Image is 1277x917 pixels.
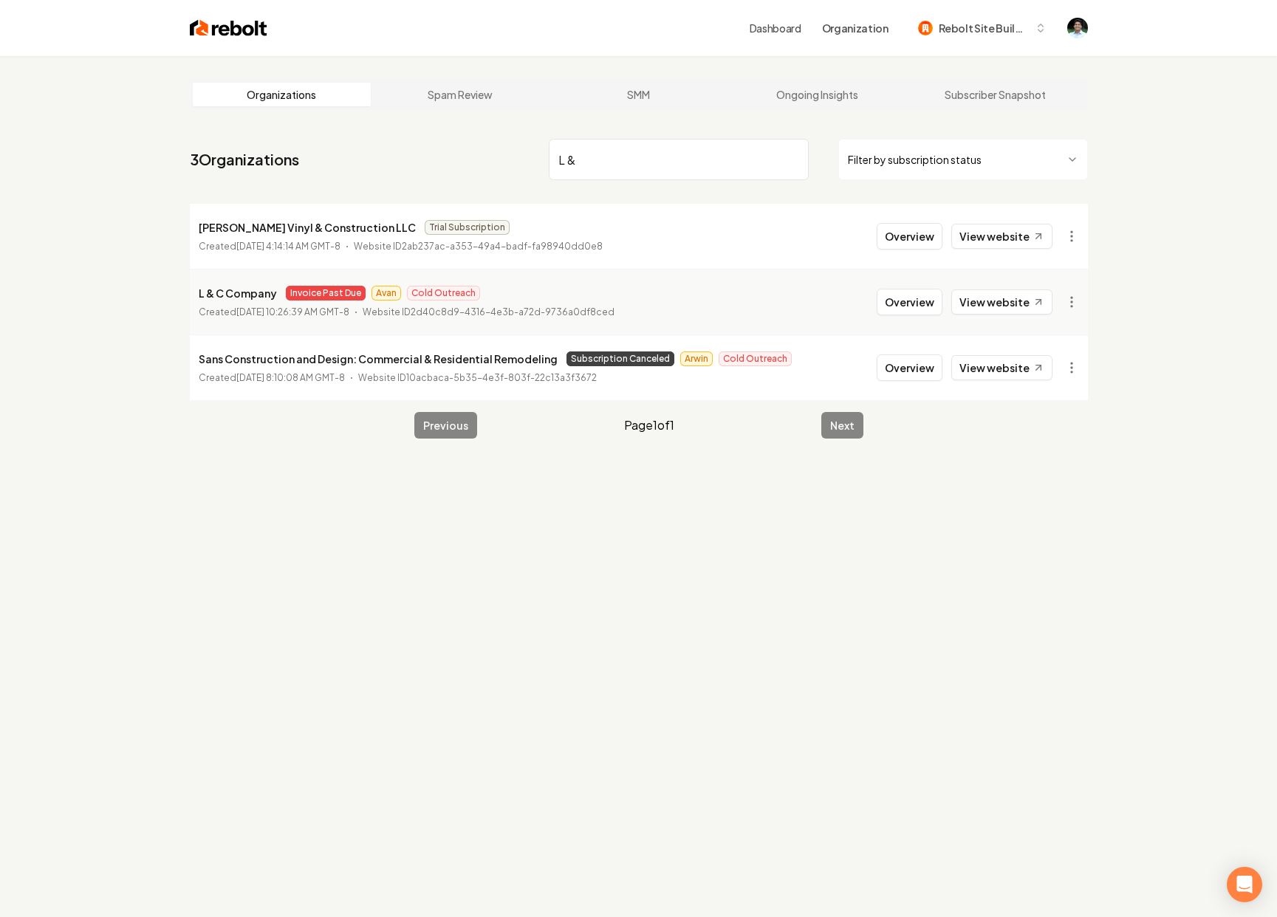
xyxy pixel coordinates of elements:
[199,305,349,320] p: Created
[236,372,345,383] time: [DATE] 8:10:08 AM GMT-8
[1067,18,1088,38] button: Open user button
[727,83,906,106] a: Ongoing Insights
[624,416,674,434] span: Page 1 of 1
[750,21,801,35] a: Dashboard
[550,83,728,106] a: SMM
[951,289,1052,315] a: View website
[190,149,299,170] a: 3Organizations
[939,21,1029,36] span: Rebolt Site Builder
[951,224,1052,249] a: View website
[918,21,933,35] img: Rebolt Site Builder
[906,83,1085,106] a: Subscriber Snapshot
[354,239,603,254] p: Website ID 2ab237ac-a353-49a4-badf-fa98940dd0e8
[1227,867,1262,902] div: Open Intercom Messenger
[813,15,897,41] button: Organization
[566,351,674,366] span: Subscription Canceled
[193,83,372,106] a: Organizations
[951,355,1052,380] a: View website
[877,354,942,381] button: Overview
[371,83,550,106] a: Spam Review
[199,219,416,236] p: [PERSON_NAME] Vinyl & Construction LLC
[236,306,349,317] time: [DATE] 10:26:39 AM GMT-8
[407,286,480,300] span: Cold Outreach
[199,350,558,368] p: Sans Construction and Design: Commercial & Residential Remodeling
[680,351,713,366] span: Arwin
[199,239,340,254] p: Created
[286,286,366,300] span: Invoice Past Due
[358,371,597,385] p: Website ID 10acbaca-5b35-4e3f-803f-22c13a3f3672
[425,220,510,235] span: Trial Subscription
[877,223,942,250] button: Overview
[363,305,614,320] p: Website ID 2d40c8d9-4316-4e3b-a72d-9736a0df8ced
[1067,18,1088,38] img: Arwin Rahmatpanah
[549,139,809,180] input: Search by name or ID
[877,289,942,315] button: Overview
[199,284,277,302] p: L & C Company
[199,371,345,385] p: Created
[236,241,340,252] time: [DATE] 4:14:14 AM GMT-8
[372,286,401,300] span: Avan
[719,351,792,366] span: Cold Outreach
[190,18,267,38] img: Rebolt Logo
